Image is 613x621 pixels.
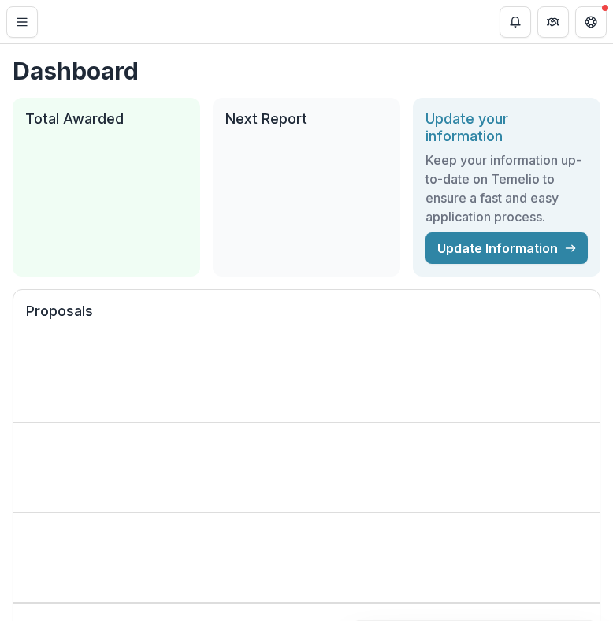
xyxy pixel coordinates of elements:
h1: Dashboard [13,57,600,85]
h2: Proposals [26,303,587,333]
button: Toggle Menu [6,6,38,38]
button: Partners [537,6,569,38]
h2: Next Report [225,110,388,128]
button: Notifications [500,6,531,38]
a: Update Information [425,232,588,264]
button: Get Help [575,6,607,38]
h3: Keep your information up-to-date on Temelio to ensure a fast and easy application process. [425,151,588,226]
h2: Update your information [425,110,588,144]
h2: Total Awarded [25,110,188,128]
